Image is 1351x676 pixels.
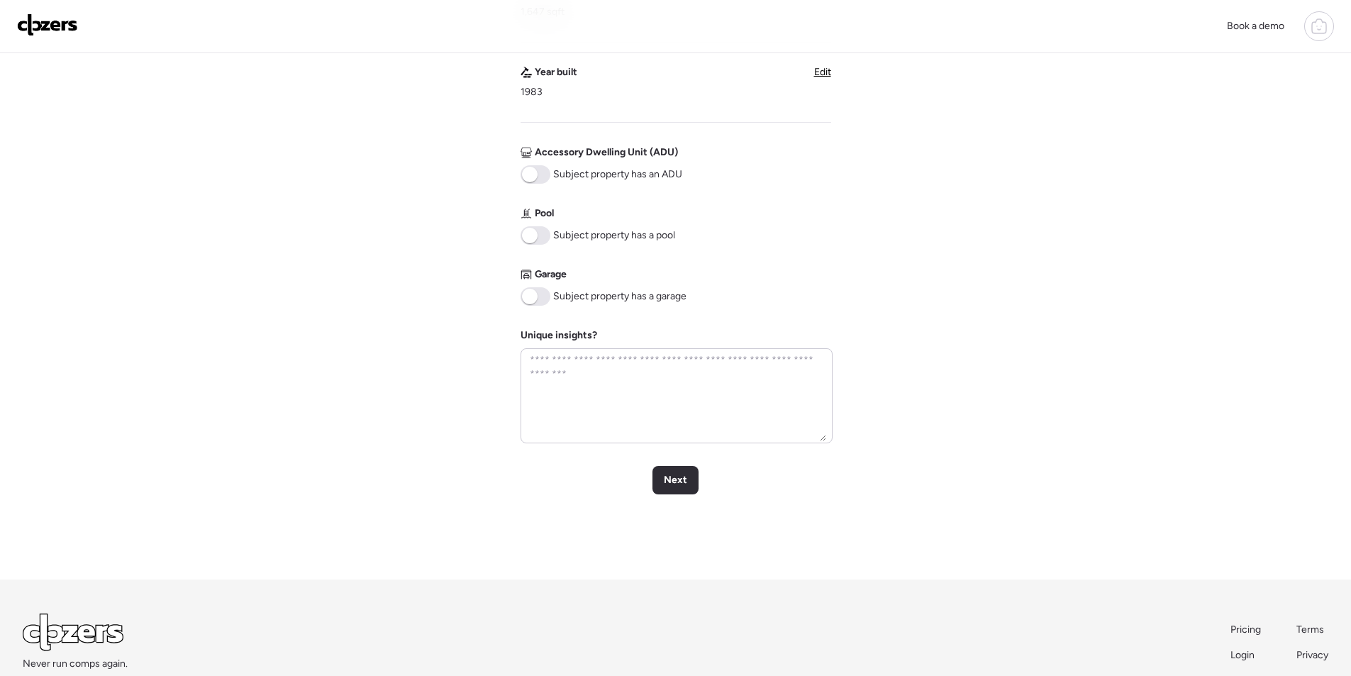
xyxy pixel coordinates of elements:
span: Subject property has an ADU [553,167,682,182]
span: Never run comps again. [23,657,128,671]
a: Terms [1296,623,1328,637]
span: Next [664,473,687,487]
a: Login [1230,648,1262,663]
span: Pool [535,206,554,221]
span: Garage [535,267,567,282]
span: Subject property has a pool [553,228,675,243]
span: 1983 [521,85,543,99]
span: Edit [814,66,831,78]
span: Year built [535,65,577,79]
label: Unique insights? [521,329,597,341]
span: Pricing [1230,624,1261,636]
span: Accessory Dwelling Unit (ADU) [535,145,678,160]
span: Subject property has a garage [553,289,686,304]
span: Book a demo [1227,20,1284,32]
span: Terms [1296,624,1324,636]
span: Login [1230,649,1255,661]
img: Logo Light [23,614,123,651]
a: Privacy [1296,648,1328,663]
a: Pricing [1230,623,1262,637]
img: Logo [17,13,78,36]
span: Privacy [1296,649,1328,661]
